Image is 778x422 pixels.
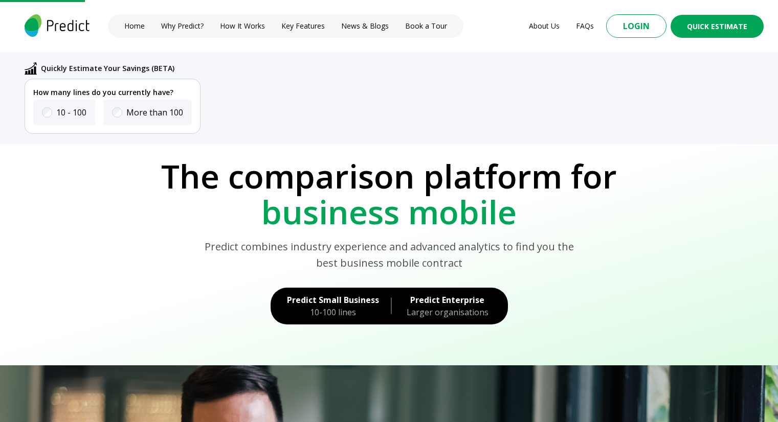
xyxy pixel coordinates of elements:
[124,21,145,31] a: Home
[23,14,92,37] img: logo
[33,87,192,98] p: How many lines do you currently have?
[161,21,204,31] a: Why Predict?
[271,288,381,324] a: Predict Small Business10-100 lines
[220,21,265,31] a: How It Works
[126,106,183,119] label: More than 100
[287,294,379,306] div: Predict Small Business
[576,21,594,31] a: FAQs
[281,21,325,31] a: Key Features
[341,21,389,31] a: News & Blogs
[402,288,508,324] a: Predict EnterpriseLarger organisations
[606,14,666,38] button: Login
[14,158,764,194] p: The comparison platform for
[404,294,492,306] div: Predict Enterprise
[287,306,379,318] div: 10-100 lines
[529,21,560,31] a: About Us
[671,15,764,38] button: Quick Estimate
[41,63,174,74] p: Quickly Estimate Your Savings (BETA)
[14,194,764,230] p: business mobile
[405,21,447,31] a: Book a Tour
[404,306,492,318] div: Larger organisations
[56,106,86,119] label: 10 - 100
[202,239,576,271] p: Predict combines industry experience and advanced analytics to find you the best business mobile ...
[25,62,37,75] img: abc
